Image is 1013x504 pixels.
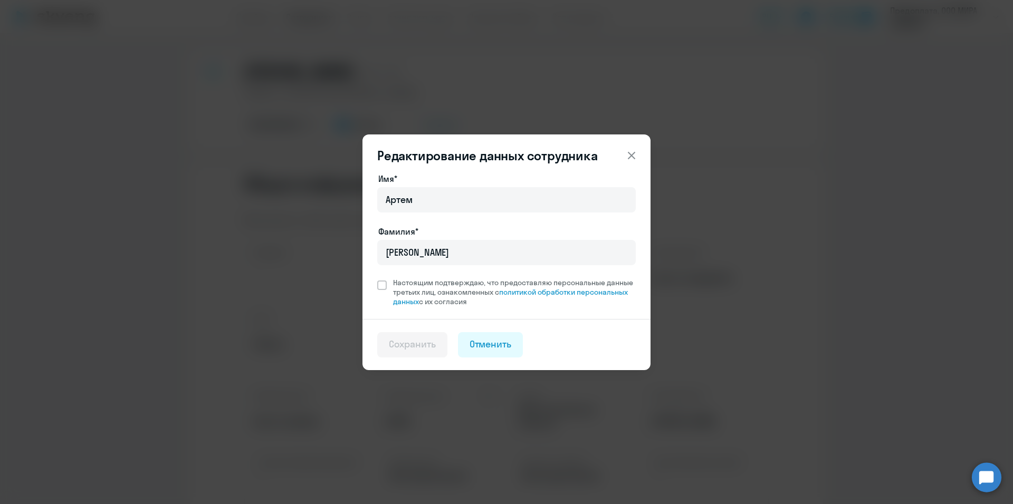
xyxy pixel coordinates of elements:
[470,337,512,351] div: Отменить
[362,147,651,164] header: Редактирование данных сотрудника
[393,278,636,306] span: Настоящим подтверждаю, что предоставляю персональные данные третьих лиц, ознакомленных с с их сог...
[377,332,447,357] button: Сохранить
[389,337,436,351] div: Сохранить
[458,332,523,357] button: Отменить
[378,225,418,238] label: Фамилия*
[393,287,628,306] a: политикой обработки персональных данных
